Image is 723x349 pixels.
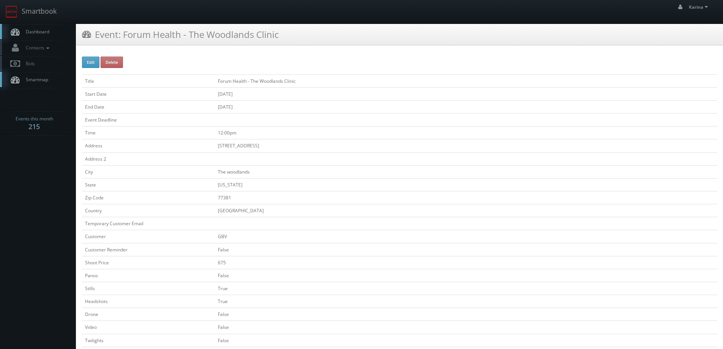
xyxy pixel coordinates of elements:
td: End Date [82,100,215,113]
td: Panos [82,269,215,282]
td: Drone [82,308,215,321]
td: Headshots [82,295,215,308]
td: Address [82,139,215,152]
button: Delete [101,57,123,68]
td: Start Date [82,87,215,100]
img: smartbook-logo.png [6,6,18,18]
td: [DATE] [215,87,717,100]
td: Stills [82,282,215,295]
span: Smartmap [22,76,48,83]
td: Video [82,321,215,334]
span: Karina [689,4,710,10]
td: False [215,269,717,282]
td: State [82,178,215,191]
td: City [82,165,215,178]
td: Customer Reminder [82,243,215,256]
span: Contacts [22,44,51,51]
td: Event Deadline [82,114,215,126]
td: [STREET_ADDRESS] [215,139,717,152]
td: False [215,243,717,256]
td: Customer [82,230,215,243]
td: Zip Code [82,191,215,204]
td: Temporary Customer Email [82,217,215,230]
td: [DATE] [215,100,717,113]
span: Events this month [16,115,53,123]
td: Forum Health - The Woodlands Clinic [215,74,717,87]
td: True [215,282,717,295]
td: Time [82,126,215,139]
td: [US_STATE] [215,178,717,191]
td: Title [82,74,215,87]
td: Shoot Price [82,256,215,269]
strong: 215 [28,122,40,131]
td: Address 2 [82,152,215,165]
td: 675 [215,256,717,269]
td: The woodlands [215,165,717,178]
td: Country [82,204,215,217]
h3: Event: Forum Health - The Woodlands Clinic [82,28,279,41]
td: True [215,295,717,308]
button: Edit [82,57,99,68]
span: Dashboard [22,28,49,35]
td: False [215,334,717,347]
td: False [215,321,717,334]
td: Twilights [82,334,215,347]
span: Bids [22,60,35,67]
td: 77381 [215,191,717,204]
td: [GEOGRAPHIC_DATA] [215,204,717,217]
td: False [215,308,717,321]
td: 12:00pm [215,126,717,139]
td: GBV [215,230,717,243]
